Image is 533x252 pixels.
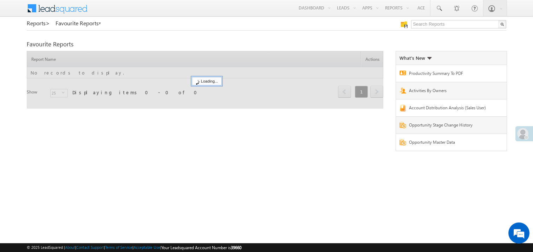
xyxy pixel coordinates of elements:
[56,20,102,26] a: Favourite Reports
[231,245,241,250] span: 39660
[27,244,241,251] span: © 2025 LeadSquared | | | | |
[105,245,132,250] a: Terms of Service
[192,77,222,85] div: Loading...
[399,122,406,128] img: Report
[399,139,406,146] img: Report
[427,57,432,60] img: What's new
[399,88,406,93] img: Report
[399,105,406,111] img: Report
[409,70,491,78] a: Productivity Summary To PDF
[411,20,506,28] input: Search Reports
[134,245,160,250] a: Acceptable Use
[401,21,408,28] img: Manage all your saved reports!
[409,105,491,113] a: Account Distribution Analysis (Sales User)
[76,245,104,250] a: Contact Support
[399,55,432,61] div: What's New
[27,20,50,26] a: Reports>
[161,245,241,250] span: Your Leadsquared Account Number is
[409,139,491,147] a: Opportunity Master Data
[27,41,506,47] div: Favourite Reports
[65,245,75,250] a: About
[409,88,491,96] a: Activities By Owners
[46,19,50,27] span: >
[409,122,491,130] a: Opportunity Stage Change History
[399,71,406,75] img: Report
